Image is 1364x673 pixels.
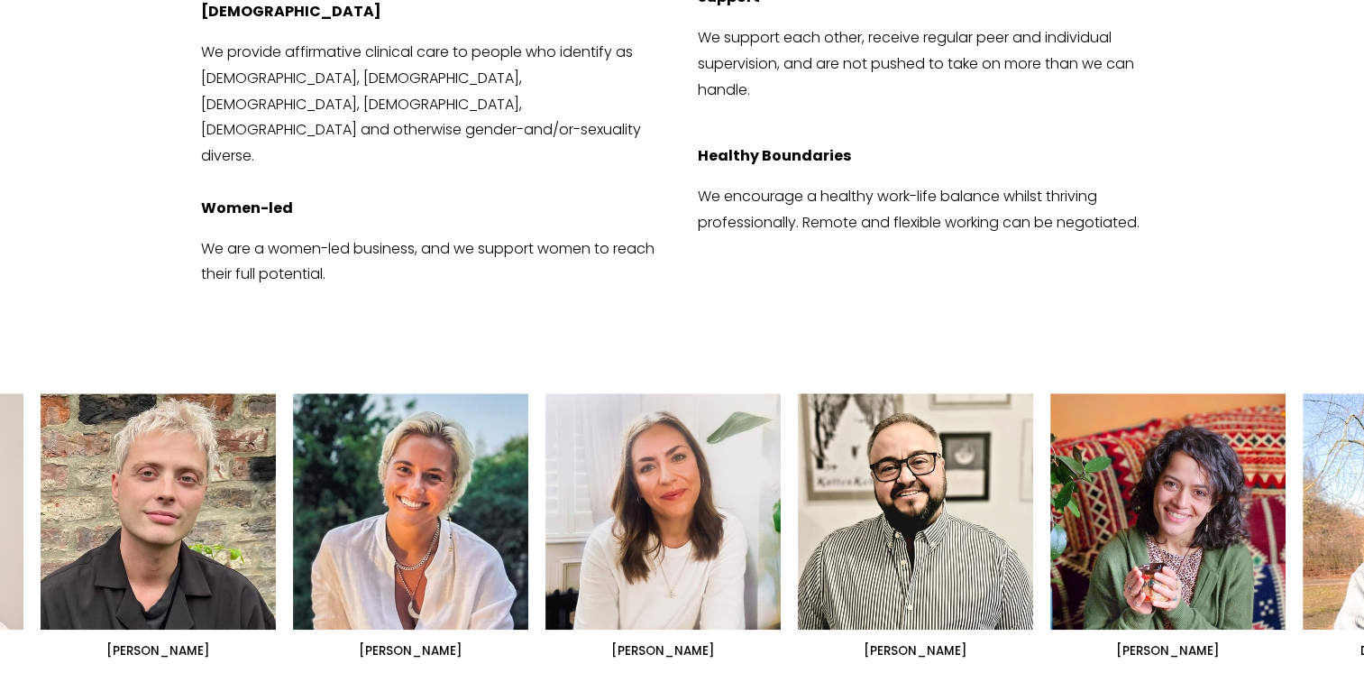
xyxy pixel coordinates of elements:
[698,25,1163,129] p: We support each other, receive regular peer and individual supervision, and are not pushed to tak...
[201,1,381,22] strong: [DEMOGRAPHIC_DATA]
[201,40,666,222] p: We provide affirmative clinical care to people who identify as [DEMOGRAPHIC_DATA], [DEMOGRAPHIC_D...
[201,236,666,289] p: We are a women-led business, and we support women to reach their full potential.
[201,198,293,218] strong: Women-led
[698,145,851,166] strong: Healthy Boundaries
[698,184,1163,236] p: We encourage a healthy work-life balance whilst thriving professionally. Remote and flexible work...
